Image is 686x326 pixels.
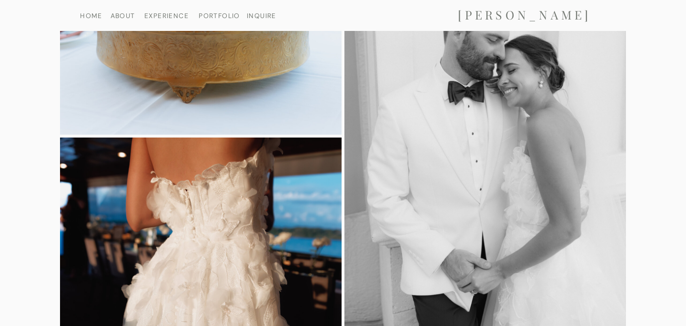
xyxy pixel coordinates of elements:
a: ABOUT [98,12,147,19]
a: EXPERIENCE [142,12,191,19]
a: PORTFOLIO [195,12,244,19]
a: INQUIRE [244,12,279,19]
a: [PERSON_NAME] [429,8,620,23]
a: HOME [67,12,116,19]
